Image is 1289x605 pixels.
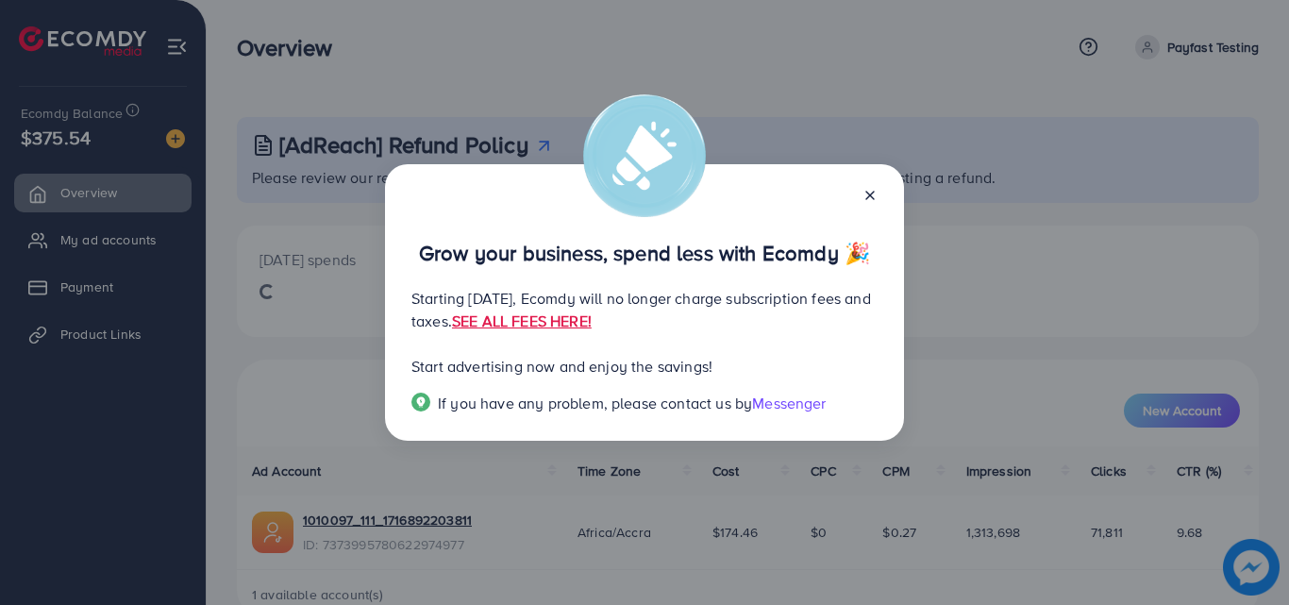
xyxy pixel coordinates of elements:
[411,355,878,378] p: Start advertising now and enjoy the savings!
[438,393,752,413] span: If you have any problem, please contact us by
[583,94,706,217] img: alert
[411,393,430,412] img: Popup guide
[411,287,878,332] p: Starting [DATE], Ecomdy will no longer charge subscription fees and taxes.
[411,242,878,264] p: Grow your business, spend less with Ecomdy 🎉
[452,311,592,331] a: SEE ALL FEES HERE!
[752,393,826,413] span: Messenger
